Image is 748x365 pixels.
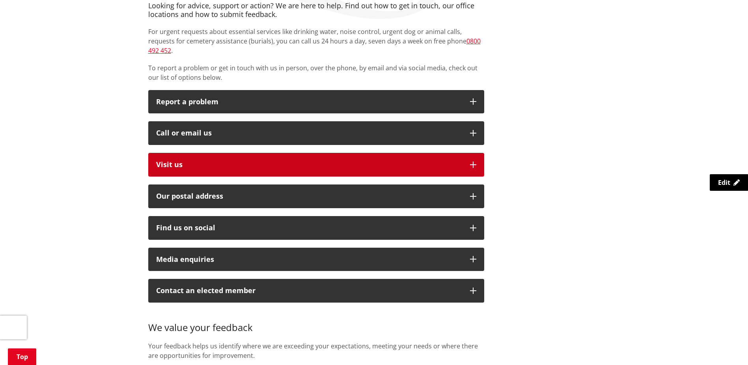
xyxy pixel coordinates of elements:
p: Visit us [156,161,462,169]
div: Find us on social [156,224,462,232]
p: To report a problem or get in touch with us in person, over the phone, by email and via social me... [148,63,484,82]
div: Media enquiries [156,256,462,263]
button: Visit us [148,153,484,177]
h3: We value your feedback [148,310,484,333]
p: For urgent requests about essential services like drinking water, noise control, urgent dog or an... [148,27,484,55]
div: Call or email us [156,129,462,137]
h4: Looking for advice, support or action? We are here to help. Find out how to get in touch, our off... [148,2,484,19]
button: Media enquiries [148,248,484,271]
h2: Our postal address [156,192,462,200]
a: 0800 492 452 [148,37,481,55]
button: Find us on social [148,216,484,240]
iframe: Messenger Launcher [712,332,740,360]
button: Our postal address [148,184,484,208]
button: Report a problem [148,90,484,114]
p: Contact an elected member [156,287,462,295]
p: Report a problem [156,98,462,106]
a: Top [8,348,36,365]
button: Call or email us [148,121,484,145]
button: Contact an elected member [148,279,484,303]
span: Edit [718,178,730,187]
a: Edit [710,174,748,191]
p: Your feedback helps us identify where we are exceeding your expectations, meeting your needs or w... [148,341,484,360]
